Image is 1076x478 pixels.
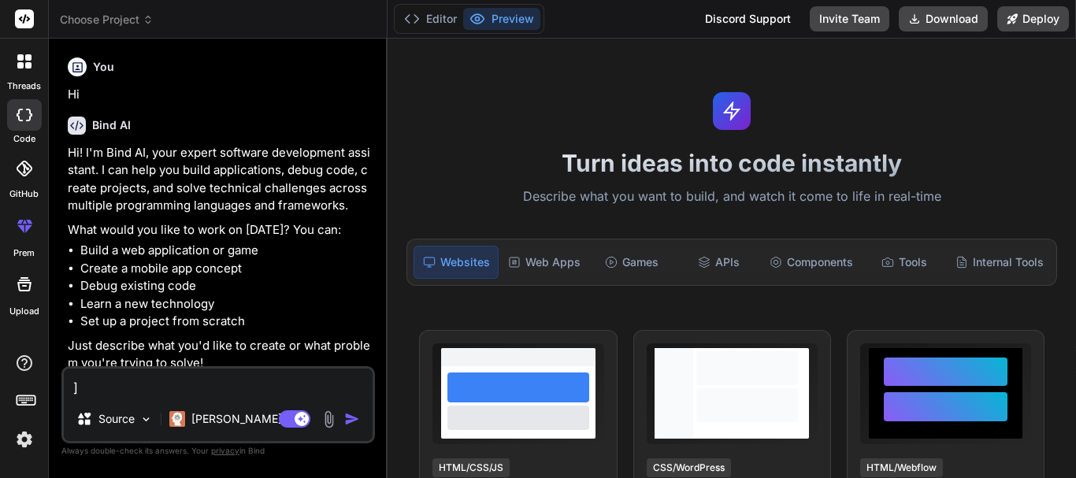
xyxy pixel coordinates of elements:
div: Games [590,246,673,279]
label: code [13,132,35,146]
button: Preview [463,8,540,30]
img: Pick Models [139,413,153,426]
h1: Turn ideas into code instantly [397,149,1067,177]
div: Discord Support [696,6,800,31]
div: Components [763,246,859,279]
p: Source [98,411,135,427]
label: GitHub [9,187,39,201]
p: What would you like to work on [DATE]? You can: [68,221,372,239]
div: APIs [677,246,760,279]
img: Claude 4 Sonnet [169,411,185,427]
span: privacy [211,446,239,455]
img: icon [344,411,360,427]
p: Hi [68,86,372,104]
div: Tools [863,246,946,279]
li: Learn a new technology [80,295,372,313]
div: HTML/Webflow [860,458,943,477]
p: Hi! I'm Bind AI, your expert software development assistant. I can help you build applications, d... [68,144,372,215]
img: settings [11,426,38,453]
div: Web Apps [502,246,587,279]
p: Describe what you want to build, and watch it come to life in real-time [397,187,1067,207]
button: Download [899,6,988,31]
div: Internal Tools [949,246,1050,279]
span: Choose Project [60,12,154,28]
li: Build a web application or game [80,242,372,260]
label: threads [7,80,41,93]
img: attachment [320,410,338,428]
li: Set up a project from scratch [80,313,372,331]
h6: You [93,59,114,75]
button: Invite Team [810,6,889,31]
textarea: ] [64,369,373,397]
p: Just describe what you'd like to create or what problem you're trying to solve! [68,337,372,372]
div: CSS/WordPress [647,458,731,477]
label: Upload [9,305,39,318]
button: Deploy [997,6,1069,31]
div: Websites [414,246,499,279]
p: Always double-check its answers. Your in Bind [61,443,375,458]
button: Editor [398,8,463,30]
div: HTML/CSS/JS [432,458,510,477]
li: Debug existing code [80,277,372,295]
li: Create a mobile app concept [80,260,372,278]
p: [PERSON_NAME] 4 S.. [191,411,309,427]
h6: Bind AI [92,117,131,133]
label: prem [13,246,35,260]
